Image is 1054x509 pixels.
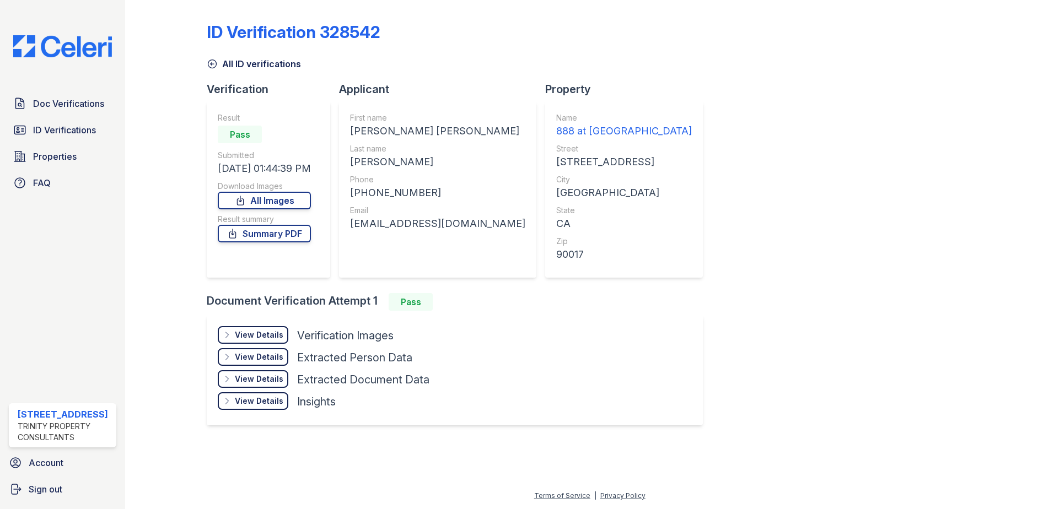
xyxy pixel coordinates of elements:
[297,350,412,365] div: Extracted Person Data
[235,329,283,340] div: View Details
[218,192,311,209] a: All Images
[350,112,525,123] div: First name
[4,452,121,474] a: Account
[556,174,692,185] div: City
[218,225,311,242] a: Summary PDF
[18,408,112,421] div: [STREET_ADDRESS]
[218,161,311,176] div: [DATE] 01:44:39 PM
[556,216,692,231] div: CA
[29,456,63,469] span: Account
[297,328,394,343] div: Verification Images
[350,154,525,170] div: [PERSON_NAME]
[350,123,525,139] div: [PERSON_NAME] [PERSON_NAME]
[389,293,433,311] div: Pass
[4,478,121,500] a: Sign out
[556,112,692,123] div: Name
[350,216,525,231] div: [EMAIL_ADDRESS][DOMAIN_NAME]
[33,150,77,163] span: Properties
[29,483,62,496] span: Sign out
[556,143,692,154] div: Street
[350,174,525,185] div: Phone
[9,172,116,194] a: FAQ
[207,293,712,311] div: Document Verification Attempt 1
[9,119,116,141] a: ID Verifications
[218,112,311,123] div: Result
[18,421,112,443] div: Trinity Property Consultants
[4,35,121,57] img: CE_Logo_Blue-a8612792a0a2168367f1c8372b55b34899dd931a85d93a1a3d3e32e68fde9ad4.png
[556,247,692,262] div: 90017
[350,143,525,154] div: Last name
[1008,465,1043,498] iframe: chat widget
[545,82,712,97] div: Property
[33,97,104,110] span: Doc Verifications
[235,373,283,385] div: View Details
[594,491,596,500] div: |
[350,185,525,201] div: [PHONE_NUMBER]
[556,185,692,201] div: [GEOGRAPHIC_DATA]
[33,123,96,137] span: ID Verifications
[207,57,301,71] a: All ID verifications
[600,491,646,500] a: Privacy Policy
[556,112,692,139] a: Name 888 at [GEOGRAPHIC_DATA]
[235,396,283,407] div: View Details
[556,205,692,216] div: State
[556,123,692,139] div: 888 at [GEOGRAPHIC_DATA]
[207,82,339,97] div: Verification
[218,181,311,192] div: Download Images
[218,150,311,161] div: Submitted
[218,126,262,143] div: Pass
[556,154,692,170] div: [STREET_ADDRESS]
[339,82,545,97] div: Applicant
[9,145,116,167] a: Properties
[9,93,116,115] a: Doc Verifications
[297,394,336,409] div: Insights
[218,214,311,225] div: Result summary
[534,491,590,500] a: Terms of Service
[235,351,283,362] div: View Details
[556,236,692,247] div: Zip
[297,372,429,387] div: Extracted Document Data
[33,176,51,189] span: FAQ
[350,205,525,216] div: Email
[207,22,380,42] div: ID Verification 328542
